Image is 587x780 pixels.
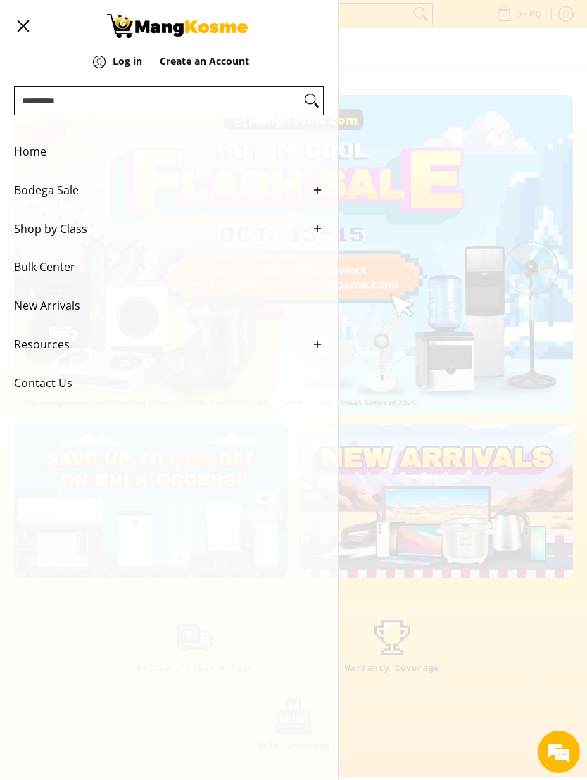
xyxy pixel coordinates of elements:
[160,54,249,68] strong: Create an Account
[301,87,323,115] button: Search
[14,248,324,287] a: Bulk Center
[113,54,142,68] strong: Log in
[14,287,324,325] a: New Arrivals
[14,325,324,364] a: Resources
[14,132,303,171] span: Home
[107,14,248,38] img: Mang Kosme: Your Home Appliances Warehouse Sale Partner!
[14,287,303,325] span: New Arrivals
[14,171,303,210] span: Bodega Sale
[14,364,303,403] span: Contact Us
[14,364,324,403] a: Contact Us
[14,210,324,249] a: Shop by Class
[14,171,324,210] a: Bodega Sale
[113,56,142,87] a: Log in
[14,210,303,249] span: Shop by Class
[14,132,324,171] a: Home
[14,325,303,364] span: Resources
[14,248,303,287] span: Bulk Center
[160,56,249,87] a: Create an Account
